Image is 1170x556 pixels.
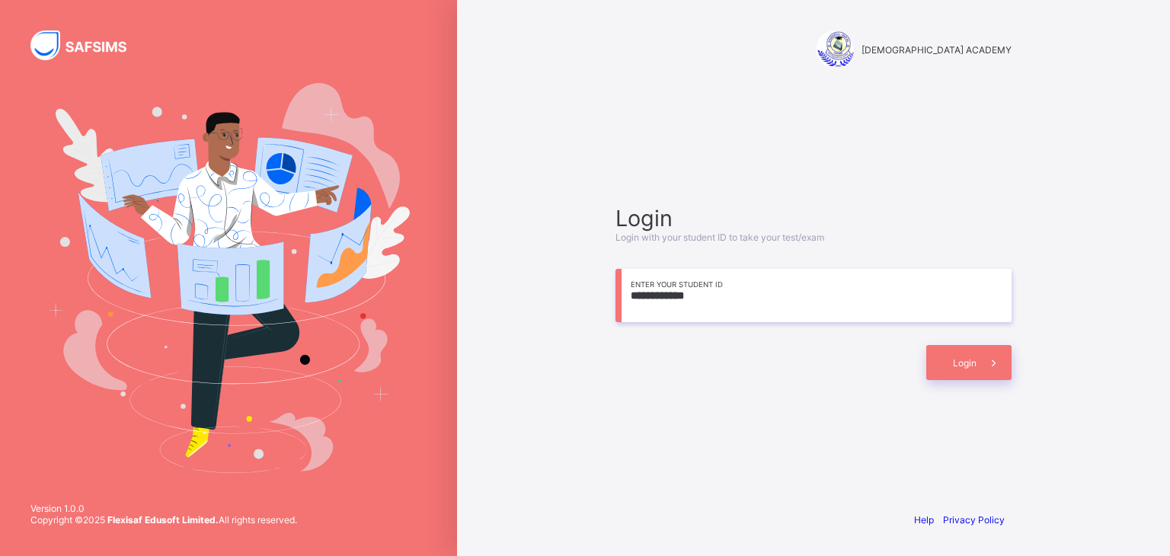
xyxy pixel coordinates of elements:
span: Login with your student ID to take your test/exam [615,232,824,243]
span: [DEMOGRAPHIC_DATA] ACADEMY [862,44,1012,56]
img: Hero Image [47,83,410,473]
span: Login [615,205,1012,232]
span: Version 1.0.0 [30,503,297,514]
span: Login [953,357,977,369]
img: SAFSIMS Logo [30,30,145,60]
a: Privacy Policy [943,514,1005,526]
strong: Flexisaf Edusoft Limited. [107,514,219,526]
a: Help [914,514,934,526]
span: Copyright © 2025 All rights reserved. [30,514,297,526]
